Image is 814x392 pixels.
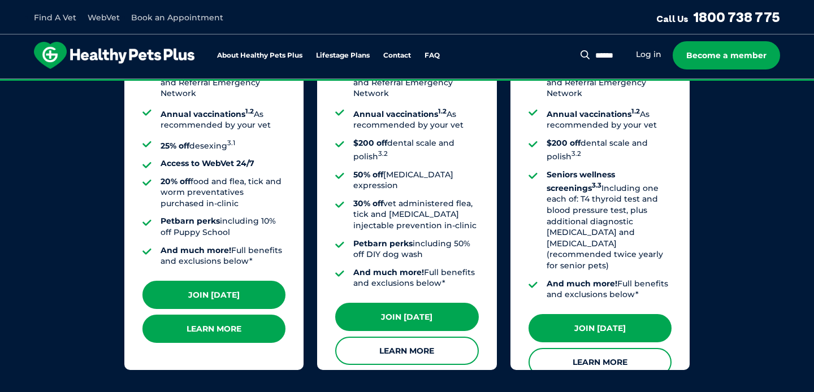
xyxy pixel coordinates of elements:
[161,245,231,255] strong: And much more!
[636,49,661,60] a: Log in
[161,138,285,151] li: desexing
[353,267,424,277] strong: And much more!
[383,52,411,59] a: Contact
[353,169,383,180] strong: 50% off
[161,109,254,119] strong: Annual vaccinations
[161,245,285,267] li: Full benefits and exclusions below*
[161,158,254,168] strong: Access to WebVet 24/7
[656,13,689,24] span: Call Us
[161,216,285,238] li: including 10% off Puppy School
[353,138,387,148] strong: $200 off
[316,52,370,59] a: Lifestage Plans
[547,278,672,300] li: Full benefits and exclusions below*
[656,8,780,25] a: Call Us1800 738 775
[353,267,478,289] li: Full benefits and exclusions below*
[529,348,672,376] a: Learn More
[353,198,383,208] strong: 30% off
[353,138,478,163] li: dental scale and polish
[529,314,672,342] a: Join [DATE]
[142,281,285,309] a: Join [DATE]
[353,238,478,260] li: including 50% off DIY dog wash
[196,79,618,89] span: Proactive, preventative wellness program designed to keep your pet healthier and happier for longer
[438,107,447,115] sup: 1.2
[161,140,189,150] strong: 25% off
[353,238,413,249] strong: Petbarn perks
[217,52,302,59] a: About Healthy Pets Plus
[34,12,76,23] a: Find A Vet
[353,169,478,191] li: [MEDICAL_DATA] expression
[335,337,478,365] a: Learn More
[245,107,254,115] sup: 1.2
[353,106,478,131] li: As recommended by your vet
[547,138,581,148] strong: $200 off
[378,150,388,158] sup: 3.2
[673,41,780,69] a: Become a member
[547,169,615,193] strong: Seniors wellness screenings
[571,150,581,158] sup: 3.2
[425,52,440,59] a: FAQ
[335,303,478,331] a: Join [DATE]
[353,109,447,119] strong: Annual vaccinations
[592,181,601,189] sup: 3.3
[547,109,640,119] strong: Annual vaccinations
[547,106,672,131] li: As recommended by your vet
[142,315,285,343] a: Learn More
[578,49,592,60] button: Search
[547,278,617,289] strong: And much more!
[547,169,672,272] li: Including one each of: T4 thyroid test and blood pressure test, plus additional diagnostic [MEDIC...
[161,176,190,186] strong: 20% off
[631,107,640,115] sup: 1.2
[227,139,235,147] sup: 3.1
[547,138,672,163] li: dental scale and polish
[88,12,120,23] a: WebVet
[34,42,194,69] img: hpp-logo
[161,216,220,226] strong: Petbarn perks
[131,12,223,23] a: Book an Appointment
[161,176,285,210] li: food and flea, tick and worm preventatives purchased in-clinic
[161,106,285,131] li: As recommended by your vet
[353,198,478,232] li: vet administered flea, tick and [MEDICAL_DATA] injectable prevention in-clinic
